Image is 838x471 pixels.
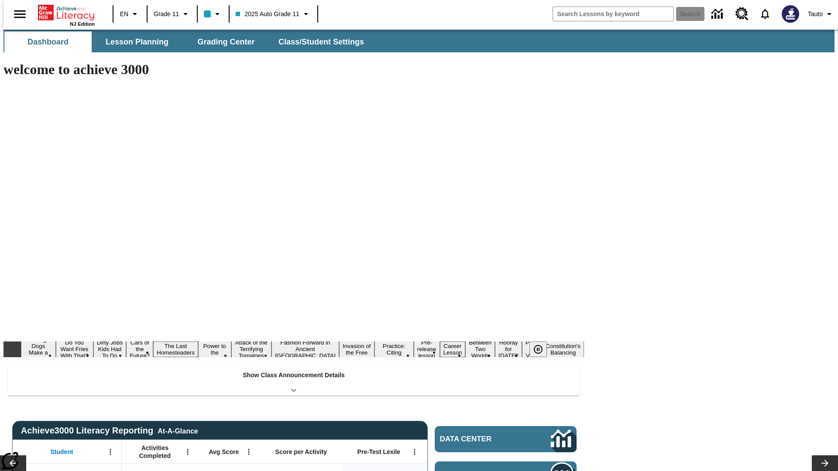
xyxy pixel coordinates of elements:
span: Data Center [440,435,522,444]
button: Grade: Grade 11, Select a grade [150,6,194,22]
span: Class/Student Settings [278,37,364,47]
button: Lesson carousel, Next [812,455,838,471]
span: NJ Edition [70,21,95,27]
button: Open Menu [242,445,255,458]
span: 2025 Auto Grade 11 [236,10,299,19]
button: Open Menu [408,445,421,458]
span: Lesson Planning [106,37,168,47]
button: Slide 5 The Last Homesteaders [153,341,198,357]
span: Avg Score [209,448,239,456]
span: Pre-Test Lexile [357,448,401,456]
span: Student [50,448,73,456]
div: Pause [529,341,556,357]
span: Grade 11 [154,10,179,19]
button: Profile/Settings [804,6,838,22]
a: Resource Center, Will open in new tab [730,2,754,26]
button: Dashboard [4,31,92,52]
span: Dashboard [27,37,69,47]
button: Lesson Planning [93,31,181,52]
a: Data Center [435,426,577,452]
button: Open Menu [181,445,194,458]
button: Slide 4 Cars of the Future? [126,338,153,360]
button: Slide 8 Fashion Forward in Ancient Rome [271,338,339,360]
button: Class color is light blue. Change class color [200,6,226,22]
h1: welcome to achieve 3000 [3,61,584,78]
button: Class: 2025 Auto Grade 11, Select your class [232,6,314,22]
p: Show Class Announcement Details [243,371,345,380]
button: Open Menu [104,445,117,458]
span: EN [120,10,128,19]
button: Slide 16 The Constitution's Balancing Act [542,335,584,364]
button: Select a new avatar [776,3,804,25]
button: Slide 12 Career Lesson [440,341,466,357]
button: Slide 3 Dirty Jobs Kids Had To Do [93,338,127,360]
button: Language: EN, Select a language [116,6,144,22]
button: Class/Student Settings [271,31,371,52]
button: Slide 6 Solar Power to the People [198,335,231,364]
span: Grading Center [197,37,254,47]
button: Slide 15 Point of View [522,338,542,360]
button: Slide 7 Attack of the Terrifying Tomatoes [231,338,271,360]
button: Slide 13 Between Two Worlds [465,338,495,360]
button: Slide 14 Hooray for Constitution Day! [495,338,522,360]
img: Avatar [782,5,799,23]
button: Slide 1 Diving Dogs Make a Splash [21,335,56,364]
input: search field [553,7,673,21]
button: Slide 10 Mixed Practice: Citing Evidence [374,335,414,364]
button: Open side menu [7,1,33,27]
div: Show Class Announcement Details [8,365,580,396]
a: Home [38,4,95,21]
span: Score per Activity [275,448,327,456]
a: Notifications [754,3,776,25]
button: Slide 2 Do You Want Fries With That? [56,338,93,360]
button: Grading Center [182,31,270,52]
button: Pause [529,341,547,357]
button: Slide 11 Pre-release lesson [414,338,440,360]
button: Slide 9 The Invasion of the Free CD [339,335,374,364]
div: SubNavbar [3,30,835,52]
span: Achieve3000 Literacy Reporting [21,426,198,436]
div: At-A-Glance [158,426,198,435]
span: Tauto [808,10,823,19]
span: Activities Completed [126,444,184,460]
div: SubNavbar [3,31,372,52]
div: Home [38,3,95,27]
a: Data Center [706,2,730,26]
